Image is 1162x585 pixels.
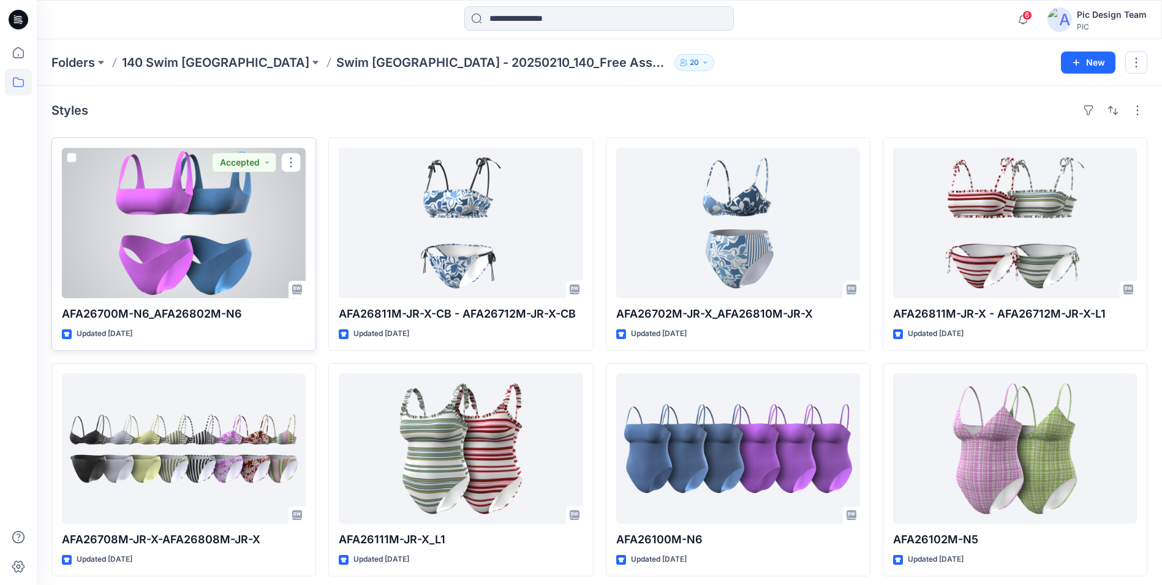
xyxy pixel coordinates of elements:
[353,327,409,340] p: Updated [DATE]
[908,327,964,340] p: Updated [DATE]
[690,56,699,69] p: 20
[616,148,860,298] a: AFA26702M-JR-X_AFA26810M-JR-X
[1077,7,1147,22] div: Pic Design Team
[77,327,132,340] p: Updated [DATE]
[616,305,860,323] p: AFA26702M-JR-X_AFA26810M-JR-X
[339,531,583,548] p: AFA26111M-JR-X_L1
[336,54,670,71] p: Swim [GEOGRAPHIC_DATA] - 20250210_140_Free Assembly 3D Pilot- Fixture 2
[631,327,687,340] p: Updated [DATE]
[1022,10,1032,20] span: 6
[616,373,860,524] a: AFA26100M-N6
[353,553,409,566] p: Updated [DATE]
[62,373,306,524] a: AFA26708M-JR-X-AFA26808M-JR-X
[51,103,88,118] h4: Styles
[1047,7,1072,32] img: avatar
[339,373,583,524] a: AFA26111M-JR-X_L1
[893,531,1137,548] p: AFA26102M-N5
[674,54,714,71] button: 20
[893,148,1137,298] a: AFA26811M-JR-X - AFA26712M-JR-X-L1
[77,553,132,566] p: Updated [DATE]
[1061,52,1115,74] button: New
[122,54,309,71] a: 140 Swim [GEOGRAPHIC_DATA]
[62,305,306,323] p: AFA26700M-N6_AFA26802M-N6
[1077,22,1147,31] div: PIC
[631,553,687,566] p: Updated [DATE]
[908,553,964,566] p: Updated [DATE]
[339,305,583,323] p: AFA26811M-JR-X-CB - AFA26712M-JR-X-CB
[62,531,306,548] p: AFA26708M-JR-X-AFA26808M-JR-X
[616,531,860,548] p: AFA26100M-N6
[51,54,95,71] a: Folders
[893,373,1137,524] a: AFA26102M-N5
[62,148,306,298] a: AFA26700M-N6_AFA26802M-N6
[893,305,1137,323] p: AFA26811M-JR-X - AFA26712M-JR-X-L1
[339,148,583,298] a: AFA26811M-JR-X-CB - AFA26712M-JR-X-CB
